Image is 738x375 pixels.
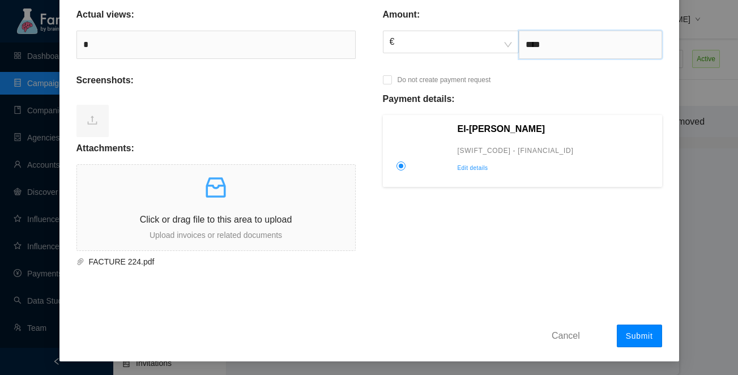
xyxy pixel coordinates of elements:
span: Cancel [552,329,580,343]
span: FACTURE 224.pdf [84,255,342,268]
span: Submit [626,331,653,340]
span: inboxClick or drag file to this area to uploadUpload invoices or related documents [77,165,355,250]
button: Submit [617,325,662,347]
p: Upload invoices or related documents [77,229,355,241]
span: upload [87,114,98,126]
p: Actual views: [76,8,134,22]
p: Amount: [383,8,420,22]
p: Attachments: [76,142,134,155]
p: Click or drag file to this area to upload [77,212,355,227]
p: Edit details [458,163,655,173]
button: Cancel [543,326,588,344]
p: Payment details: [383,92,455,106]
span: inbox [202,174,229,201]
span: € [390,31,512,53]
span: paper-clip [76,258,84,266]
p: EI-[PERSON_NAME] [458,122,655,136]
p: Screenshots: [76,74,134,87]
p: Do not create payment request [398,74,491,86]
p: [SWIFT_CODE] - [FINANCIAL_ID] [458,145,655,156]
